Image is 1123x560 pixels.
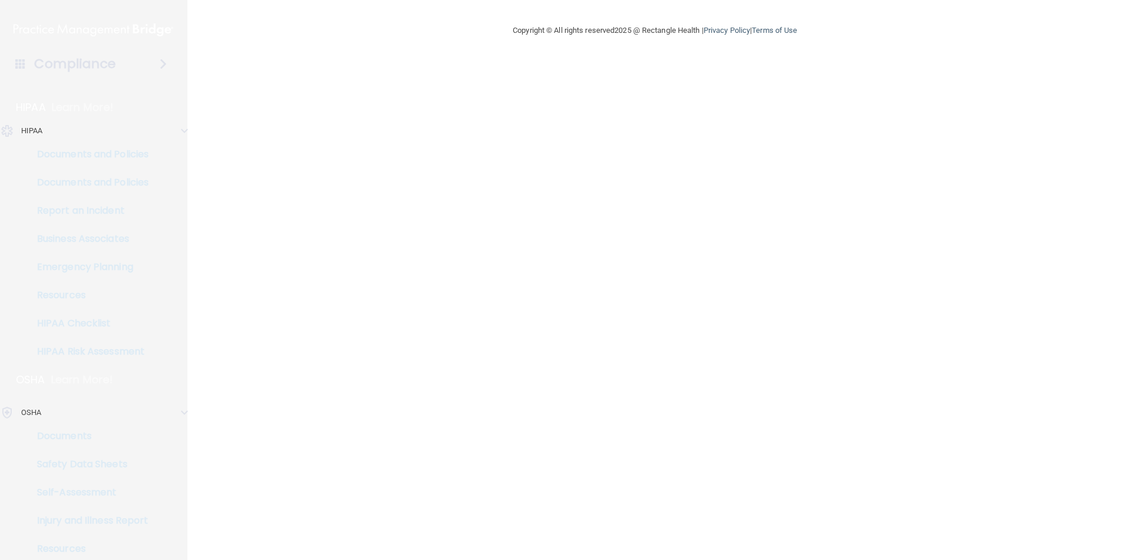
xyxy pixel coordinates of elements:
[16,373,45,387] p: OSHA
[8,487,168,498] p: Self-Assessment
[8,177,168,188] p: Documents and Policies
[34,56,116,72] h4: Compliance
[8,543,168,555] p: Resources
[8,318,168,329] p: HIPAA Checklist
[14,18,173,42] img: PMB logo
[704,26,750,35] a: Privacy Policy
[752,26,797,35] a: Terms of Use
[8,515,168,527] p: Injury and Illness Report
[8,430,168,442] p: Documents
[8,205,168,217] p: Report an Incident
[8,233,168,245] p: Business Associates
[441,12,869,49] div: Copyright © All rights reserved 2025 @ Rectangle Health | |
[8,149,168,160] p: Documents and Policies
[51,373,113,387] p: Learn More!
[8,289,168,301] p: Resources
[16,100,46,114] p: HIPAA
[8,261,168,273] p: Emergency Planning
[21,124,43,138] p: HIPAA
[21,406,41,420] p: OSHA
[8,346,168,357] p: HIPAA Risk Assessment
[8,458,168,470] p: Safety Data Sheets
[52,100,114,114] p: Learn More!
